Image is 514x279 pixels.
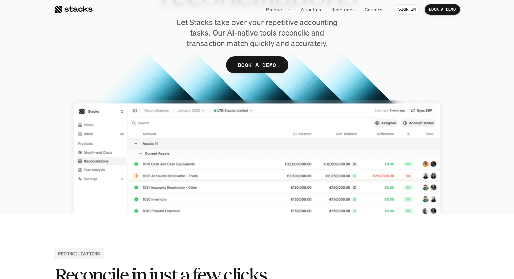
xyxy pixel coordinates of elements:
[297,3,325,16] a: About us
[301,6,321,13] p: About us
[361,3,386,16] a: Careers
[266,6,284,13] p: Product
[226,56,288,73] a: BOOK A DEMO
[327,3,359,16] a: Resources
[238,60,276,70] p: BOOK A DEMO
[331,6,355,13] p: Resources
[394,4,420,15] a: SIGN IN
[365,6,382,13] p: Careers
[429,7,456,12] p: BOOK A DEMO
[58,250,100,257] h2: RECONCILIATIONS
[80,129,109,134] a: Privacy Policy
[425,4,460,15] a: BOOK A DEMO
[164,17,350,48] p: Let Stacks take over your repetitive accounting tasks. Our AI-native tools reconcile and transact...
[398,7,416,12] p: SIGN IN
